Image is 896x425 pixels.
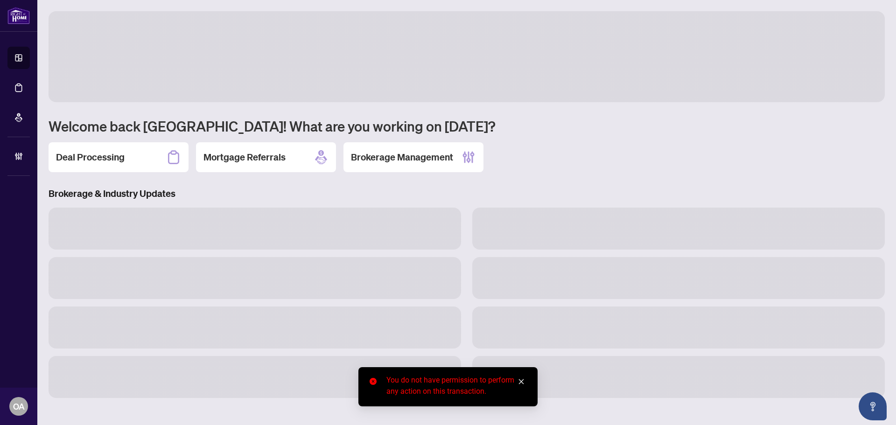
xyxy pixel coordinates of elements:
[386,375,526,397] div: You do not have permission to perform any action on this transaction.
[370,378,377,385] span: close-circle
[351,151,453,164] h2: Brokerage Management
[56,151,125,164] h2: Deal Processing
[859,392,887,420] button: Open asap
[49,117,885,135] h1: Welcome back [GEOGRAPHIC_DATA]! What are you working on [DATE]?
[7,7,30,24] img: logo
[518,378,525,385] span: close
[49,187,885,200] h3: Brokerage & Industry Updates
[203,151,286,164] h2: Mortgage Referrals
[516,376,526,387] a: Close
[13,400,25,413] span: OA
